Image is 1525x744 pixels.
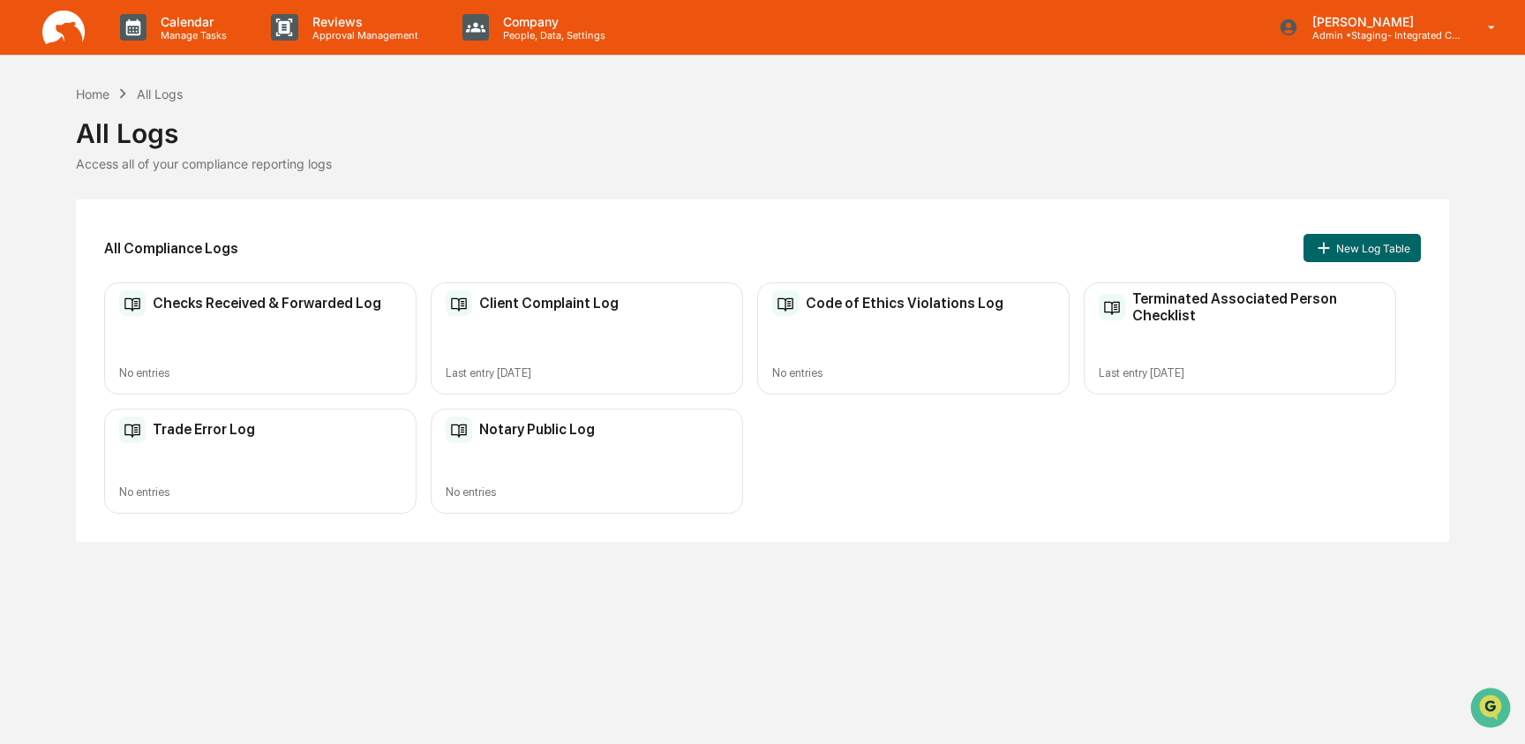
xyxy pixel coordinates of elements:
[176,299,214,312] span: Pylon
[119,366,402,380] div: No entries
[446,417,472,443] img: Compliance Log Table Icon
[60,135,289,153] div: Start new chat
[446,290,472,317] img: Compliance Log Table Icon
[1298,14,1462,29] p: [PERSON_NAME]
[76,103,1448,149] div: All Logs
[489,14,614,29] p: Company
[298,29,427,41] p: Approval Management
[18,258,32,272] div: 🔎
[76,156,1448,171] div: Access all of your compliance reporting logs
[35,222,114,240] span: Preclearance
[76,86,109,101] div: Home
[42,11,85,45] img: logo
[1469,686,1516,733] iframe: Open customer support
[137,86,183,101] div: All Logs
[298,14,427,29] p: Reviews
[479,421,595,438] h2: Notary Public Log
[11,249,118,281] a: 🔎Data Lookup
[119,485,402,499] div: No entries
[124,298,214,312] a: Powered byPylon
[104,240,238,257] h2: All Compliance Logs
[479,295,619,312] h2: Client Complaint Log
[146,29,236,41] p: Manage Tasks
[300,140,321,162] button: Start new chat
[1132,290,1381,324] h2: Terminated Associated Person Checklist
[772,366,1055,380] div: No entries
[128,224,142,238] div: 🗄️
[446,485,728,499] div: No entries
[1099,294,1125,320] img: Compliance Log Table Icon
[119,290,146,317] img: Compliance Log Table Icon
[446,366,728,380] div: Last entry [DATE]
[153,421,255,438] h2: Trade Error Log
[489,29,614,41] p: People, Data, Settings
[18,135,49,167] img: 1746055101610-c473b297-6a78-478c-a979-82029cc54cd1
[806,295,1003,312] h2: Code of Ethics Violations Log
[119,417,146,443] img: Compliance Log Table Icon
[146,222,219,240] span: Attestations
[18,37,321,65] p: How can we help?
[772,290,799,317] img: Compliance Log Table Icon
[153,295,381,312] h2: Checks Received & Forwarded Log
[60,153,223,167] div: We're available if you need us!
[1298,29,1462,41] p: Admin • Staging- Integrated Compliance Advisors
[11,215,121,247] a: 🖐️Preclearance
[1099,366,1381,380] div: Last entry [DATE]
[35,256,111,274] span: Data Lookup
[1303,234,1420,262] button: New Log Table
[18,224,32,238] div: 🖐️
[146,14,236,29] p: Calendar
[121,215,226,247] a: 🗄️Attestations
